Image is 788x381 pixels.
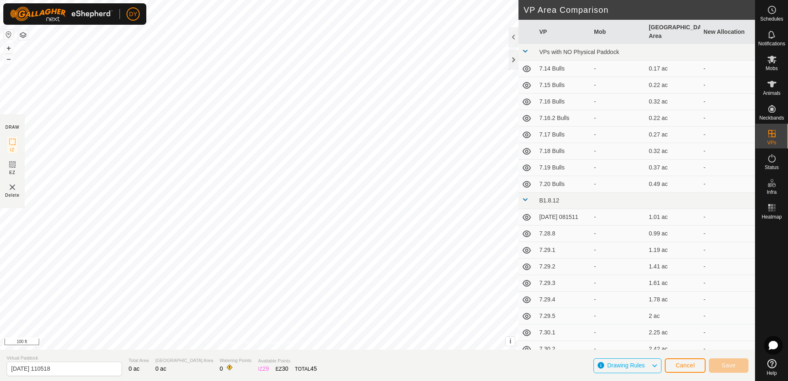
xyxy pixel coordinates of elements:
[645,341,700,357] td: 2.42 ac
[767,371,777,376] span: Help
[700,341,755,357] td: -
[227,339,258,346] a: Privacy Policy
[9,169,16,176] span: EZ
[258,357,317,365] span: Available Points
[267,339,292,346] a: Contact Us
[645,20,700,44] th: [GEOGRAPHIC_DATA] Area
[700,176,755,193] td: -
[536,209,591,226] td: [DATE] 081511
[4,54,14,64] button: –
[645,292,700,308] td: 1.78 ac
[310,365,317,372] span: 45
[536,325,591,341] td: 7.30.1
[594,114,642,122] div: -
[594,163,642,172] div: -
[722,362,736,369] span: Save
[594,81,642,89] div: -
[155,365,166,372] span: 0 ac
[700,325,755,341] td: -
[536,77,591,94] td: 7.15 Bulls
[220,357,251,364] span: Watering Points
[700,143,755,160] td: -
[700,20,755,44] th: New Allocation
[536,275,591,292] td: 7.29.3
[645,308,700,325] td: 2 ac
[594,246,642,254] div: -
[700,275,755,292] td: -
[700,226,755,242] td: -
[700,127,755,143] td: -
[594,229,642,238] div: -
[700,308,755,325] td: -
[536,176,591,193] td: 7.20 Bulls
[700,209,755,226] td: -
[767,140,776,145] span: VPs
[536,20,591,44] th: VP
[763,91,781,96] span: Animals
[536,143,591,160] td: 7.18 Bulls
[700,94,755,110] td: -
[594,64,642,73] div: -
[762,214,782,219] span: Heatmap
[295,365,317,373] div: TOTAL
[594,328,642,337] div: -
[767,190,776,195] span: Infra
[700,242,755,259] td: -
[645,94,700,110] td: 0.32 ac
[645,61,700,77] td: 0.17 ac
[220,365,223,372] span: 0
[645,209,700,226] td: 1.01 ac
[675,362,695,369] span: Cancel
[594,97,642,106] div: -
[594,180,642,188] div: -
[645,143,700,160] td: 0.32 ac
[759,115,784,120] span: Neckbands
[645,226,700,242] td: 0.99 ac
[645,176,700,193] td: 0.49 ac
[539,49,619,55] span: VPs with NO Physical Paddock
[539,197,559,204] span: B1.8.12
[536,61,591,77] td: 7.14 Bulls
[645,110,700,127] td: 0.22 ac
[594,147,642,155] div: -
[129,10,137,19] span: DY
[765,165,779,170] span: Status
[129,357,149,364] span: Total Area
[536,110,591,127] td: 7.16.2 Bulls
[645,275,700,292] td: 1.61 ac
[700,160,755,176] td: -
[700,292,755,308] td: -
[258,365,269,373] div: IZ
[276,365,288,373] div: EZ
[645,160,700,176] td: 0.37 ac
[594,130,642,139] div: -
[766,66,778,71] span: Mobs
[758,41,785,46] span: Notifications
[4,43,14,53] button: +
[645,242,700,259] td: 1.19 ac
[591,20,645,44] th: Mob
[4,30,14,40] button: Reset Map
[282,365,288,372] span: 30
[665,358,706,373] button: Cancel
[645,259,700,275] td: 1.41 ac
[700,61,755,77] td: -
[129,365,139,372] span: 0 ac
[709,358,748,373] button: Save
[536,341,591,357] td: 7.30.2
[18,30,28,40] button: Map Layers
[5,192,20,198] span: Delete
[5,124,19,130] div: DRAW
[10,7,113,21] img: Gallagher Logo
[760,16,783,21] span: Schedules
[700,110,755,127] td: -
[536,308,591,325] td: 7.29.5
[700,77,755,94] td: -
[594,312,642,320] div: -
[645,77,700,94] td: 0.22 ac
[7,182,17,192] img: VP
[536,292,591,308] td: 7.29.4
[755,356,788,379] a: Help
[536,160,591,176] td: 7.19 Bulls
[10,147,15,153] span: IZ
